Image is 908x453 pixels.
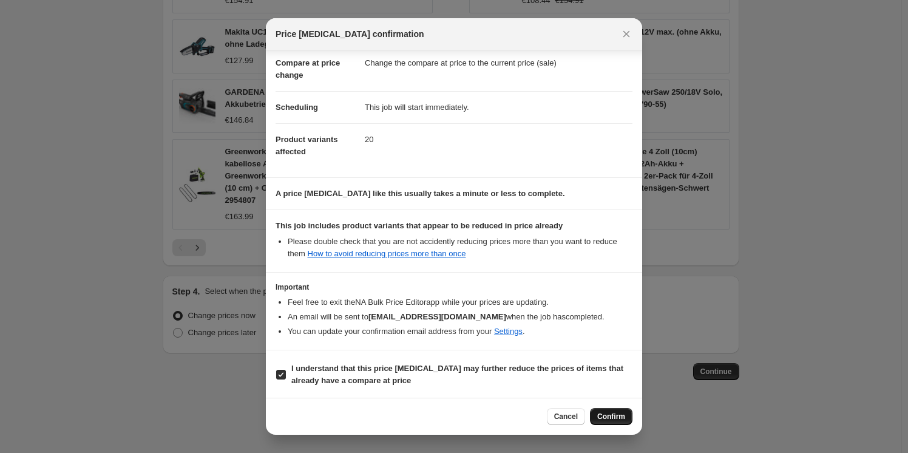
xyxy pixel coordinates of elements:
[276,135,338,156] span: Product variants affected
[288,325,632,338] li: You can update your confirmation email address from your .
[618,26,635,43] button: Close
[368,312,506,321] b: [EMAIL_ADDRESS][DOMAIN_NAME]
[554,412,578,421] span: Cancel
[494,327,523,336] a: Settings
[276,58,340,80] span: Compare at price change
[590,408,632,425] button: Confirm
[276,103,318,112] span: Scheduling
[288,236,632,260] li: Please double check that you are not accidently reducing prices more than you want to reduce them
[276,28,424,40] span: Price [MEDICAL_DATA] confirmation
[291,364,623,385] b: I understand that this price [MEDICAL_DATA] may further reduce the prices of items that already h...
[288,296,632,308] li: Feel free to exit the NA Bulk Price Editor app while your prices are updating.
[276,221,563,230] b: This job includes product variants that appear to be reduced in price already
[276,189,565,198] b: A price [MEDICAL_DATA] like this usually takes a minute or less to complete.
[547,408,585,425] button: Cancel
[288,311,632,323] li: An email will be sent to when the job has completed .
[308,249,466,258] a: How to avoid reducing prices more than once
[597,412,625,421] span: Confirm
[365,47,632,79] dd: Change the compare at price to the current price (sale)
[365,123,632,155] dd: 20
[365,91,632,123] dd: This job will start immediately.
[276,282,632,292] h3: Important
